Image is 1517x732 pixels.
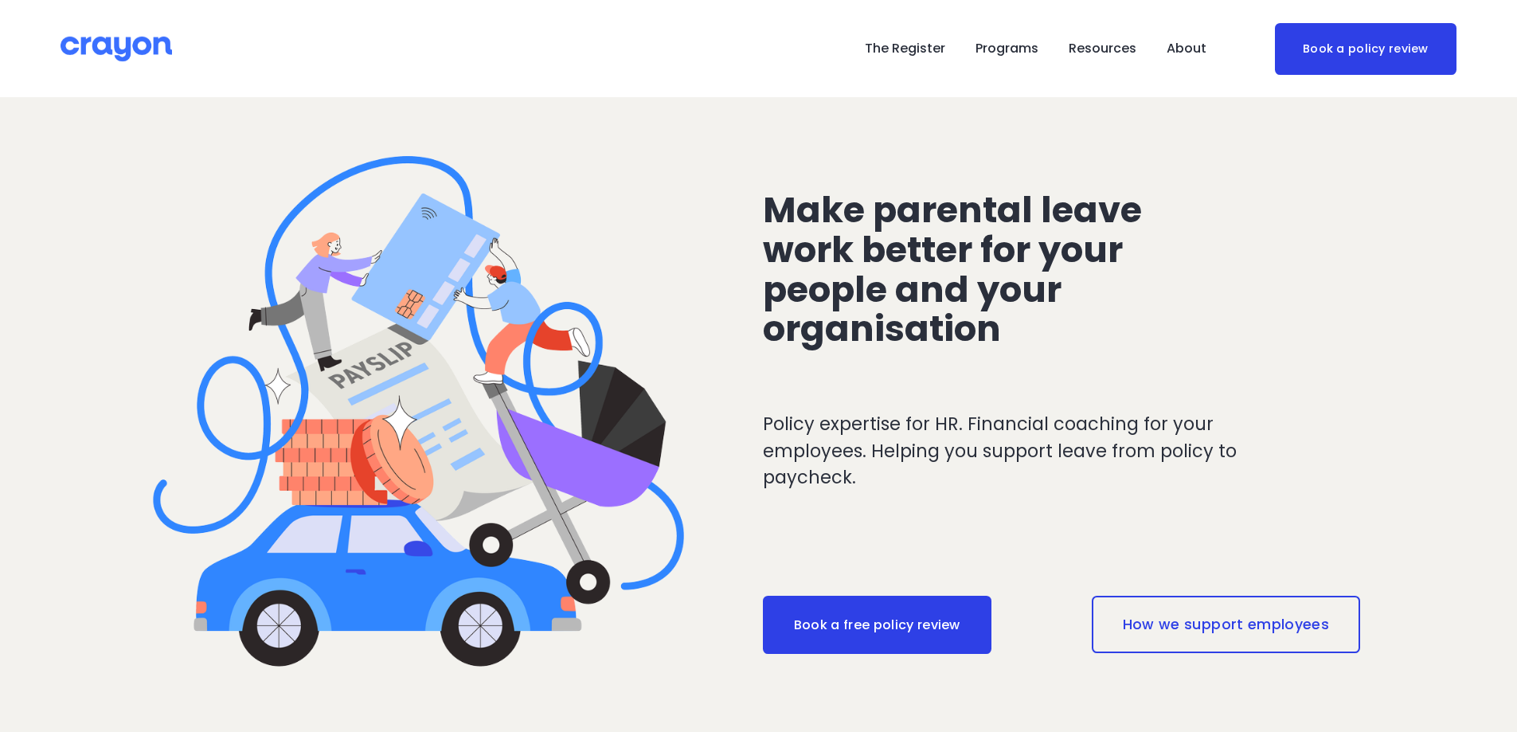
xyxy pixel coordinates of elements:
[865,36,945,61] a: The Register
[1167,36,1206,61] a: folder dropdown
[1275,23,1456,75] a: Book a policy review
[763,185,1150,354] span: Make parental leave work better for your people and your organisation
[1167,37,1206,61] span: About
[975,36,1038,61] a: folder dropdown
[1092,596,1360,653] a: How we support employees
[61,35,172,63] img: Crayon
[763,596,991,655] a: Book a free policy review
[1069,36,1136,61] a: folder dropdown
[1069,37,1136,61] span: Resources
[763,411,1302,491] p: Policy expertise for HR. Financial coaching for your employees. Helping you support leave from po...
[975,37,1038,61] span: Programs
